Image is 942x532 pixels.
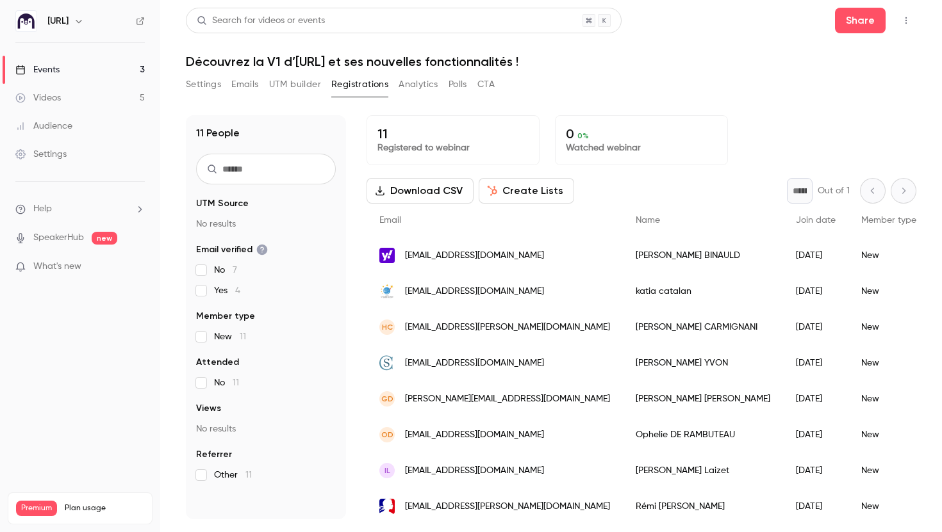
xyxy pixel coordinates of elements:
span: 11 [245,471,252,480]
div: Search for videos or events [197,14,325,28]
span: Attended [196,356,239,369]
img: collegesevigne.fr [379,355,395,371]
button: Emails [231,74,258,95]
span: [EMAIL_ADDRESS][PERSON_NAME][DOMAIN_NAME] [405,321,610,334]
span: 0 % [577,131,589,140]
div: [PERSON_NAME] CARMIGNANI [623,309,783,345]
h1: Découvrez la V1 d’[URL] et ses nouvelles fonctionnalités ! [186,54,916,69]
span: [EMAIL_ADDRESS][PERSON_NAME][DOMAIN_NAME] [405,500,610,513]
span: HC [382,321,393,333]
span: Join date [796,216,836,225]
span: new [92,232,117,245]
button: Settings [186,74,221,95]
div: [PERSON_NAME] [PERSON_NAME] [623,381,783,417]
span: Plan usage [65,503,144,513]
span: Other [214,469,252,481]
div: [PERSON_NAME] Laizet [623,453,783,488]
p: No results [196,423,336,435]
span: [EMAIL_ADDRESS][DOMAIN_NAME] [405,357,544,370]
button: Download CSV [367,178,474,204]
button: UTM builder [269,74,321,95]
span: 11 [240,332,246,341]
section: facet-groups [196,197,336,481]
div: Events [15,63,60,76]
div: New [848,453,929,488]
a: SpeakerHub [33,231,84,245]
div: [DATE] [783,238,848,273]
span: Member type [861,216,916,225]
span: Member type [196,310,255,323]
div: New [848,309,929,345]
span: Gd [381,393,393,405]
span: [EMAIL_ADDRESS][DOMAIN_NAME] [405,464,544,478]
div: [DATE] [783,309,848,345]
p: Registered to webinar [377,141,529,154]
div: [PERSON_NAME] YVON [623,345,783,381]
span: Help [33,202,52,216]
span: Premium [16,501,57,516]
button: Registrations [331,74,388,95]
span: Views [196,402,221,415]
img: Ed.ai [16,11,37,31]
div: Settings [15,148,67,161]
p: Watched webinar [566,141,717,154]
p: No results [196,218,336,230]
span: Name [636,216,660,225]
span: [EMAIL_ADDRESS][DOMAIN_NAME] [405,285,544,298]
div: New [848,238,929,273]
p: 11 [377,126,529,141]
span: 7 [233,266,237,275]
div: Rémi [PERSON_NAME] [623,488,783,524]
img: ac-creteil.fr [379,499,395,514]
span: Referrer [196,448,232,461]
div: [DATE] [783,417,848,453]
span: What's new [33,260,81,273]
div: New [848,417,929,453]
button: Share [835,8,886,33]
p: Out of 1 [818,184,850,197]
span: No [214,264,237,277]
div: [DATE] [783,345,848,381]
span: IL [384,465,390,476]
span: Email verified [196,243,268,256]
div: [DATE] [783,488,848,524]
span: [PERSON_NAME][EMAIL_ADDRESS][DOMAIN_NAME] [405,392,610,406]
div: New [848,273,929,309]
img: yahoo.fr [379,248,395,263]
span: Email [379,216,401,225]
p: 0 [566,126,717,141]
div: New [848,488,929,524]
span: [EMAIL_ADDRESS][DOMAIN_NAME] [405,428,544,442]
iframe: Noticeable Trigger [129,261,145,273]
span: UTM Source [196,197,249,210]
span: New [214,330,246,343]
div: katia catalan [623,273,783,309]
div: [DATE] [783,273,848,309]
li: help-dropdown-opener [15,202,145,216]
img: stemarieduport.fr [379,284,395,299]
div: [PERSON_NAME] BINAULD [623,238,783,273]
div: New [848,345,929,381]
div: Audience [15,120,72,133]
span: 11 [233,378,239,387]
span: OD [381,429,393,440]
h1: 11 People [196,125,240,141]
div: [DATE] [783,453,848,488]
button: Analytics [399,74,438,95]
span: 4 [235,286,240,295]
span: Yes [214,284,240,297]
button: Create Lists [479,178,574,204]
span: [EMAIL_ADDRESS][DOMAIN_NAME] [405,249,544,262]
span: No [214,376,239,389]
div: New [848,381,929,417]
div: Videos [15,92,61,104]
button: Polls [449,74,467,95]
button: CTA [477,74,495,95]
h6: [URL] [47,15,69,28]
div: [DATE] [783,381,848,417]
div: Ophelie DE RAMBUTEAU [623,417,783,453]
